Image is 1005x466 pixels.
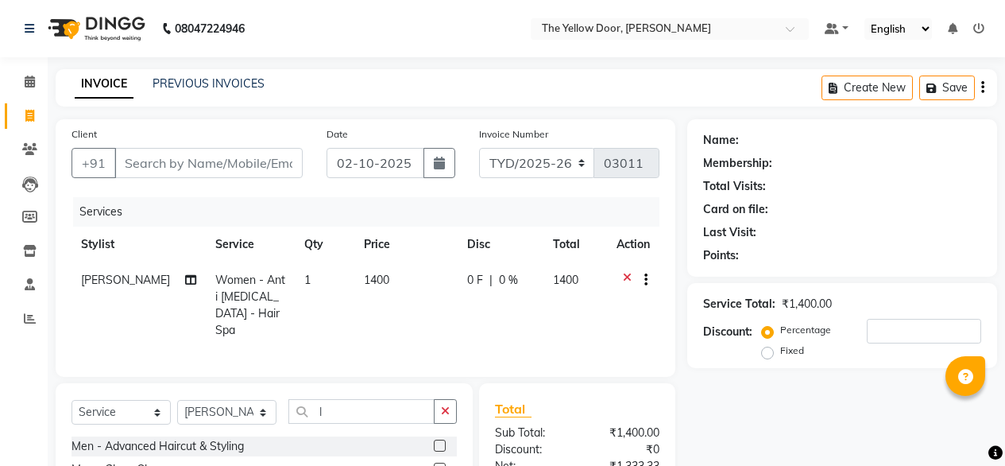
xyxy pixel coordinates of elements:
button: +91 [72,148,116,178]
th: Total [543,227,607,262]
th: Price [354,227,458,262]
th: Stylist [72,227,206,262]
div: Last Visit: [703,224,756,241]
img: logo [41,6,149,51]
div: Service Total: [703,296,775,313]
div: Men - Advanced Haircut & Styling [72,438,244,455]
div: ₹1,400.00 [577,425,671,441]
label: Invoice Number [479,127,548,142]
iframe: chat widget [938,402,989,450]
input: Search by Name/Mobile/Email/Code [114,148,303,178]
span: 1400 [364,273,389,287]
span: 1400 [553,273,578,287]
span: [PERSON_NAME] [81,273,170,287]
a: PREVIOUS INVOICES [153,76,265,91]
div: Discount: [483,441,578,458]
button: Create New [821,76,913,100]
label: Client [72,127,97,142]
span: 0 F [467,272,483,289]
th: Qty [295,227,354,262]
th: Action [607,227,659,262]
label: Fixed [780,344,804,358]
div: ₹0 [577,441,671,458]
label: Date [327,127,348,142]
button: Save [919,76,975,100]
span: Total [495,401,531,417]
div: Sub Total: [483,425,578,441]
div: Total Visits: [703,178,766,195]
div: ₹1,400.00 [782,296,832,313]
div: Name: [703,132,739,149]
div: Services [73,197,671,227]
th: Service [206,227,295,262]
label: Percentage [780,323,831,337]
span: 1 [304,273,311,287]
span: 0 % [499,272,518,289]
div: Points: [703,247,739,264]
th: Disc [458,227,543,262]
input: Search or Scan [288,399,435,424]
div: Membership: [703,155,772,172]
span: | [489,272,493,289]
div: Card on file: [703,201,768,218]
div: Discount: [703,324,752,340]
b: 08047224946 [175,6,245,51]
a: INVOICE [75,70,133,99]
span: Women - Anti [MEDICAL_DATA] - Hair Spa [215,273,285,337]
